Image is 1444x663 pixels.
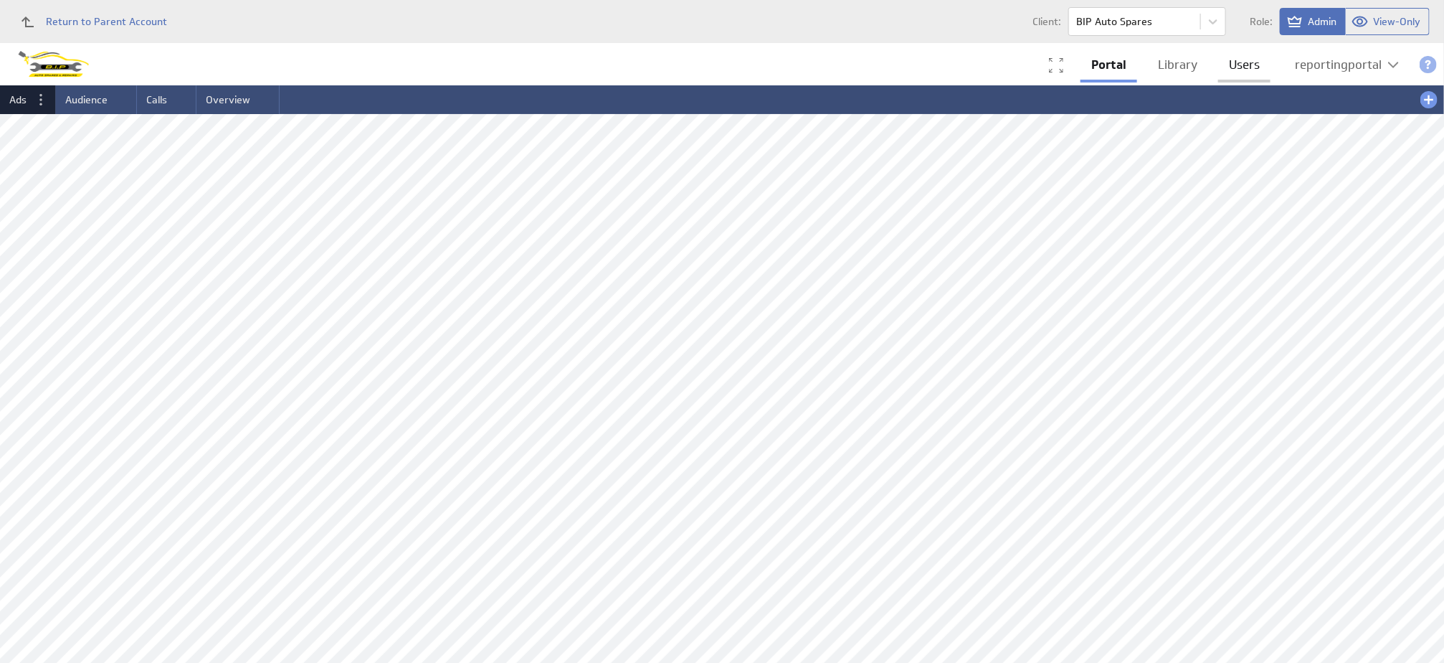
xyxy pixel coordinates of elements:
[56,85,137,114] li: Audience
[1308,15,1336,28] span: Admin
[1346,8,1430,35] button: View as View-Only
[27,85,55,114] div: Menu
[206,93,250,106] span: Overview
[1295,59,1382,71] div: reportingportal
[46,17,167,27] span: Return to Parent Account
[65,93,108,106] span: Audience
[1373,15,1420,28] span: View-Only
[14,46,93,85] div: Go to my dashboards
[1280,8,1346,35] button: View as Admin
[14,49,93,82] img: Reporting Portal logo
[1049,58,1063,72] div: Enter full screen (TV) mode
[9,93,27,106] span: Ads
[1415,85,1444,114] div: Add a dashboard
[196,85,280,114] li: Overview
[1080,50,1137,80] a: Portal
[1218,50,1270,80] a: Users
[11,6,167,37] a: Return to Parent Account
[1147,50,1208,80] a: Library
[137,85,196,114] li: Calls
[146,93,167,106] span: Calls
[1076,17,1152,27] div: BIP Auto Spares
[1250,17,1273,27] span: Role:
[1032,17,1061,27] span: Client:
